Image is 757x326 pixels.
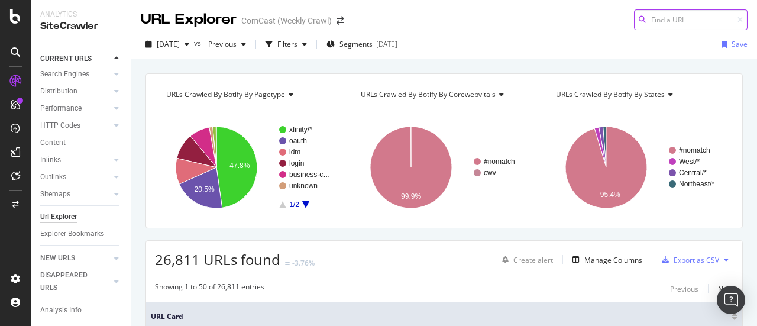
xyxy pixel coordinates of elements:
div: Performance [40,102,82,115]
text: 20.5% [195,185,215,193]
div: [DATE] [376,39,397,49]
div: Create alert [513,255,553,265]
a: Performance [40,102,111,115]
a: Sitemaps [40,188,111,201]
div: Analysis Info [40,304,82,317]
text: Central/* [679,169,707,177]
a: Outlinks [40,171,111,183]
button: [DATE] [141,35,194,54]
h4: URLs Crawled By Botify By pagetype [164,85,333,104]
div: Explorer Bookmarks [40,228,104,240]
span: URLs Crawled By Botify By corewebvitals [361,89,496,99]
text: 95.4% [600,191,620,199]
text: business-c… [289,170,330,179]
a: HTTP Codes [40,120,111,132]
a: DISAPPEARED URLS [40,269,111,294]
div: HTTP Codes [40,120,80,132]
text: 1/2 [289,201,299,209]
text: 47.8% [229,162,250,170]
input: Find a URL [634,9,748,30]
button: Segments[DATE] [322,35,402,54]
div: DISAPPEARED URLS [40,269,100,294]
span: 26,811 URLs found [155,250,280,269]
text: xfinity/* [289,125,312,134]
span: Previous [203,39,237,49]
div: Search Engines [40,68,89,80]
text: #nomatch [679,146,710,154]
button: Filters [261,35,312,54]
text: cwv [484,169,496,177]
button: Previous [670,282,698,296]
div: SiteCrawler [40,20,121,33]
div: CURRENT URLS [40,53,92,65]
a: Distribution [40,85,111,98]
text: Northeast/* [679,180,714,188]
div: Showing 1 to 50 of 26,811 entries [155,282,264,296]
a: Inlinks [40,154,111,166]
text: West/* [679,157,700,166]
button: Save [717,35,748,54]
div: Next [718,284,733,294]
text: oauth [289,137,307,145]
span: URL Card [151,311,729,322]
div: NEW URLS [40,252,75,264]
text: idm [289,148,300,156]
span: URLs Crawled By Botify By states [556,89,665,99]
div: Sitemaps [40,188,70,201]
div: Analytics [40,9,121,20]
text: unknown [289,182,318,190]
div: Inlinks [40,154,61,166]
div: arrow-right-arrow-left [337,17,344,25]
text: login [289,159,304,167]
text: #nomatch [484,157,515,166]
span: URLs Crawled By Botify By pagetype [166,89,285,99]
svg: A chart. [350,116,535,219]
div: Manage Columns [584,255,642,265]
div: Filters [277,39,297,49]
button: Export as CSV [657,250,719,269]
button: Next [718,282,733,296]
button: Previous [203,35,251,54]
div: Url Explorer [40,211,77,223]
a: Content [40,137,122,149]
span: vs [194,38,203,48]
a: Explorer Bookmarks [40,228,122,240]
text: 99.9% [401,192,421,201]
div: -3.76% [292,258,315,268]
div: Distribution [40,85,77,98]
a: NEW URLS [40,252,111,264]
a: Search Engines [40,68,111,80]
a: CURRENT URLS [40,53,111,65]
a: Url Explorer [40,211,122,223]
button: Create alert [497,250,553,269]
span: 2025 Sep. 27th [157,39,180,49]
h4: URLs Crawled By Botify By states [554,85,723,104]
div: Save [732,39,748,49]
div: URL Explorer [141,9,237,30]
div: Content [40,137,66,149]
svg: A chart. [155,116,341,219]
div: Previous [670,284,698,294]
span: Segments [339,39,373,49]
h4: URLs Crawled By Botify By corewebvitals [358,85,528,104]
div: Export as CSV [674,255,719,265]
a: Analysis Info [40,304,122,317]
button: Manage Columns [568,253,642,267]
img: Equal [285,262,290,265]
div: Open Intercom Messenger [717,286,745,314]
svg: A chart. [545,116,730,219]
div: Outlinks [40,171,66,183]
div: ComCast (Weekly Crawl) [241,15,332,27]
